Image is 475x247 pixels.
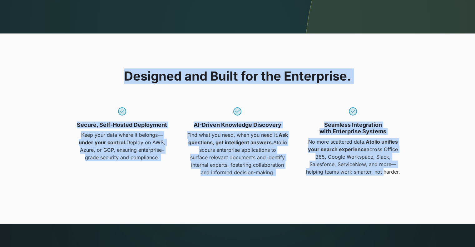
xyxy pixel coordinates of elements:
[68,131,176,161] p: Keep your data where it belongs— Deploy on AWS, Azure, or GCP, ensuring enterprise-grade security...
[319,121,386,135] strong: Seamless Integration with Enterprise Systems
[124,69,351,84] h2: Designed and Built for the Enterprise.
[79,139,126,146] strong: under your control.
[184,131,292,176] p: Find what you need, when you need it. Atolio scours enterprise applications to surface relevant d...
[299,138,407,175] p: No more scattered data. across Office 365, Google Workspace, Slack, Salesforce, ServiceNow, and m...
[444,217,475,247] iframe: Chat Widget
[77,121,167,128] strong: Secure, Self-Hosted Deployment
[194,121,281,128] strong: AI-Driven Knowledge Discovery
